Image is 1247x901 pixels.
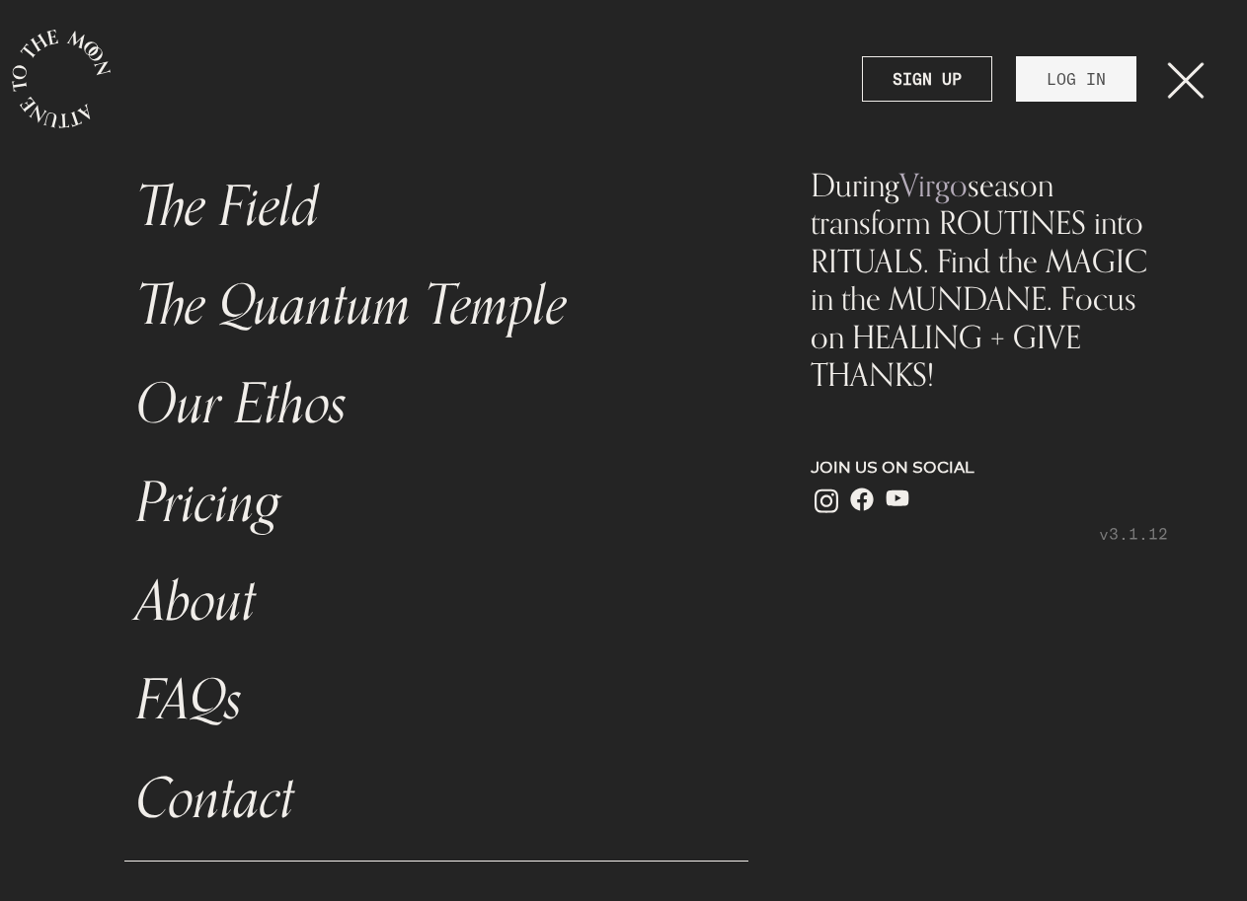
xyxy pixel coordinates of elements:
a: SIGN UP [862,56,992,102]
div: During season transform ROUTINES into RITUALS. Find the MAGIC in the MUNDANE. Focus on HEALING + ... [811,166,1168,393]
a: LOG IN [1016,56,1136,102]
a: The Quantum Temple [124,257,748,355]
strong: SIGN UP [893,67,962,91]
a: Pricing [124,454,748,553]
a: About [124,553,748,651]
a: Contact [124,750,748,849]
a: FAQs [124,651,748,750]
span: Virgo [899,165,968,204]
p: JOIN US ON SOCIAL [811,456,1168,480]
p: v3.1.12 [811,522,1168,546]
a: Our Ethos [124,355,748,454]
a: The Field [124,158,748,257]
